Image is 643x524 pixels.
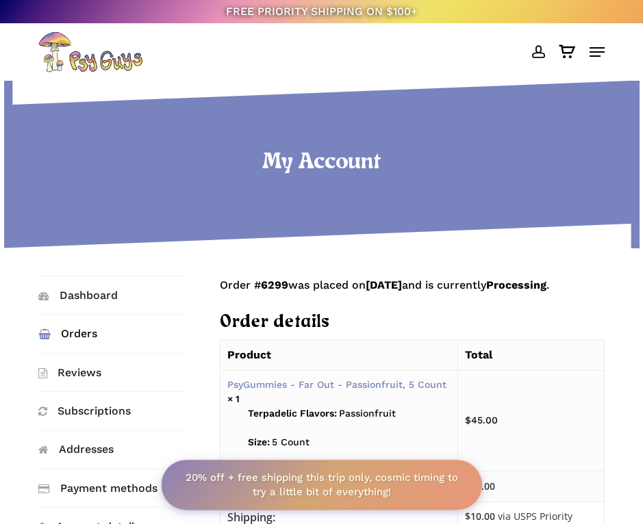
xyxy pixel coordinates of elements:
strong: × 1 [227,393,240,404]
a: PsyGummies - Far Out - Passionfruit, 5 Count [227,379,446,390]
th: Total [457,339,604,370]
a: Dashboard [38,276,188,314]
p: 5 Count [248,435,451,464]
img: PsyGuys [38,31,142,73]
span: $ [465,415,471,425]
strong: Terpadelic Flavors: [248,406,337,421]
strong: Size: [248,435,270,449]
p: Order # was placed on and is currently . [220,276,605,311]
a: Addresses [38,431,188,469]
a: Cart [552,31,583,73]
a: Subscriptions [38,392,188,430]
a: Reviews [38,354,188,391]
p: Passionfruit [248,406,451,435]
a: Navigation Menu [590,45,605,59]
th: Product [220,339,457,370]
a: Orders [38,315,188,352]
span: 10.00 [465,510,495,523]
mark: Processing [486,278,546,291]
a: Payment methods [38,469,188,507]
mark: 6299 [261,278,288,291]
strong: 20% off + free shipping this trip only, cosmic timing to try a little bit of everything! [186,471,458,498]
mark: [DATE] [366,278,402,291]
h2: Order details [220,311,605,335]
span: $ [465,510,470,523]
bdi: 45.00 [465,415,498,425]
